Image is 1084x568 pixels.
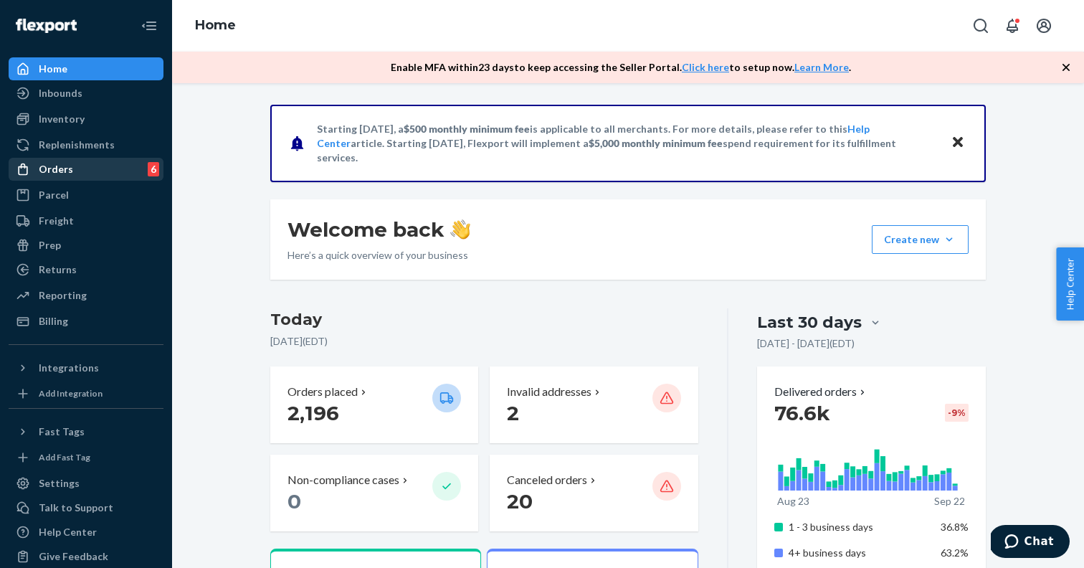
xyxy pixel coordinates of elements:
[9,472,163,495] a: Settings
[9,57,163,80] a: Home
[287,401,339,425] span: 2,196
[39,62,67,76] div: Home
[39,162,73,176] div: Orders
[39,501,113,515] div: Talk to Support
[789,520,930,534] p: 1 - 3 business days
[184,5,247,47] ol: breadcrumbs
[39,214,74,228] div: Freight
[966,11,995,40] button: Open Search Box
[777,494,809,508] p: Aug 23
[9,184,163,207] a: Parcel
[789,546,930,560] p: 4+ business days
[507,472,587,488] p: Canceled orders
[9,449,163,466] a: Add Fast Tag
[9,521,163,544] a: Help Center
[39,525,97,539] div: Help Center
[757,336,855,351] p: [DATE] - [DATE] ( EDT )
[507,489,533,513] span: 20
[774,401,830,425] span: 76.6k
[39,262,77,277] div: Returns
[9,284,163,307] a: Reporting
[9,420,163,443] button: Fast Tags
[39,238,61,252] div: Prep
[135,11,163,40] button: Close Navigation
[39,549,108,564] div: Give Feedback
[317,122,937,165] p: Starting [DATE], a is applicable to all merchants. For more details, please refer to this article...
[39,425,85,439] div: Fast Tags
[9,234,163,257] a: Prep
[934,494,965,508] p: Sep 22
[9,82,163,105] a: Inbounds
[270,334,698,349] p: [DATE] ( EDT )
[941,521,969,533] span: 36.8%
[16,19,77,33] img: Flexport logo
[39,188,69,202] div: Parcel
[490,455,698,531] button: Canceled orders 20
[39,86,82,100] div: Inbounds
[949,133,967,153] button: Close
[9,496,163,519] button: Talk to Support
[9,545,163,568] button: Give Feedback
[945,404,969,422] div: -9 %
[39,314,68,328] div: Billing
[9,385,163,402] a: Add Integration
[9,108,163,131] a: Inventory
[287,217,470,242] h1: Welcome back
[9,310,163,333] a: Billing
[9,158,163,181] a: Orders6
[1056,247,1084,321] button: Help Center
[9,356,163,379] button: Integrations
[195,17,236,33] a: Home
[148,162,159,176] div: 6
[39,387,103,399] div: Add Integration
[9,209,163,232] a: Freight
[9,133,163,156] a: Replenishments
[774,384,868,400] button: Delivered orders
[287,248,470,262] p: Here’s a quick overview of your business
[507,384,591,400] p: Invalid addresses
[270,308,698,331] h3: Today
[39,112,85,126] div: Inventory
[682,61,729,73] a: Click here
[287,384,358,400] p: Orders placed
[991,525,1070,561] iframe: Opens a widget where you can chat to one of our agents
[941,546,969,559] span: 63.2%
[391,60,851,75] p: Enable MFA within 23 days to keep accessing the Seller Portal. to setup now. .
[589,137,723,149] span: $5,000 monthly minimum fee
[39,361,99,375] div: Integrations
[998,11,1027,40] button: Open notifications
[287,472,399,488] p: Non-compliance cases
[39,451,90,463] div: Add Fast Tag
[490,366,698,443] button: Invalid addresses 2
[404,123,530,135] span: $500 monthly minimum fee
[287,489,301,513] span: 0
[1030,11,1058,40] button: Open account menu
[270,455,478,531] button: Non-compliance cases 0
[794,61,849,73] a: Learn More
[39,476,80,491] div: Settings
[270,366,478,443] button: Orders placed 2,196
[450,219,470,240] img: hand-wave emoji
[39,288,87,303] div: Reporting
[872,225,969,254] button: Create new
[9,258,163,281] a: Returns
[757,311,862,333] div: Last 30 days
[507,401,519,425] span: 2
[39,138,115,152] div: Replenishments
